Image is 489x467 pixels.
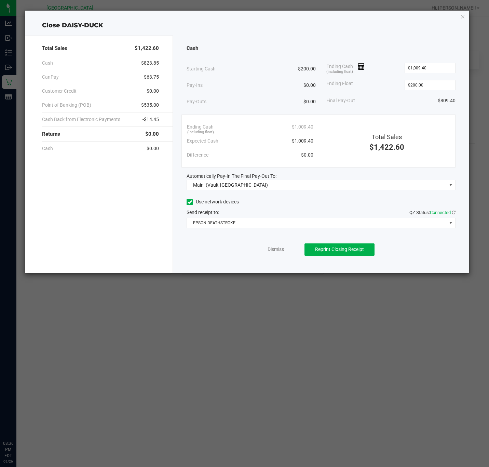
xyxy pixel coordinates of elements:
span: $535.00 [141,102,159,109]
span: Reprint Closing Receipt [315,246,364,252]
span: $1,422.60 [369,143,404,151]
span: EPSON-DEATHSTROKE [187,218,446,228]
span: $63.75 [144,74,159,81]
span: Ending Cash [326,63,365,73]
iframe: Resource center [7,412,27,433]
span: Send receipt to: [187,210,219,215]
span: Ending Float [326,80,353,90]
span: Total Sales [372,133,402,141]
span: $0.00 [147,145,159,152]
span: Cash [187,44,198,52]
span: QZ Status: [409,210,456,215]
div: Returns [42,127,159,142]
span: Pay-Outs [187,98,206,105]
span: $823.85 [141,59,159,67]
span: -$14.45 [142,116,159,123]
span: Pay-Ins [187,82,203,89]
span: $1,422.60 [135,44,159,52]
span: (including float) [326,69,353,75]
a: Dismiss [268,246,284,253]
span: $200.00 [298,65,316,72]
span: Cash [42,145,53,152]
span: (including float) [187,130,214,135]
span: $1,009.40 [292,123,313,131]
span: Automatically Pay-In The Final Pay-Out To: [187,173,276,179]
span: Main [193,182,204,188]
span: $0.00 [145,130,159,138]
span: Customer Credit [42,88,77,95]
span: (Vault-[GEOGRAPHIC_DATA]) [206,182,268,188]
span: $809.40 [438,97,456,104]
span: Ending Cash [187,123,214,131]
span: $0.00 [303,98,316,105]
span: Starting Cash [187,65,216,72]
span: Cash Back from Electronic Payments [42,116,120,123]
span: Expected Cash [187,137,218,145]
span: Difference [187,151,208,159]
span: Connected [430,210,451,215]
button: Reprint Closing Receipt [304,243,375,256]
span: $0.00 [301,151,313,159]
span: Final Pay-Out [326,97,355,104]
label: Use network devices [187,198,239,205]
span: CanPay [42,74,59,81]
span: $0.00 [303,82,316,89]
span: Cash [42,59,53,67]
span: $0.00 [147,88,159,95]
div: Close DAISY-DUCK [25,21,469,30]
span: $1,009.40 [292,137,313,145]
span: Total Sales [42,44,67,52]
span: Point of Banking (POB) [42,102,91,109]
